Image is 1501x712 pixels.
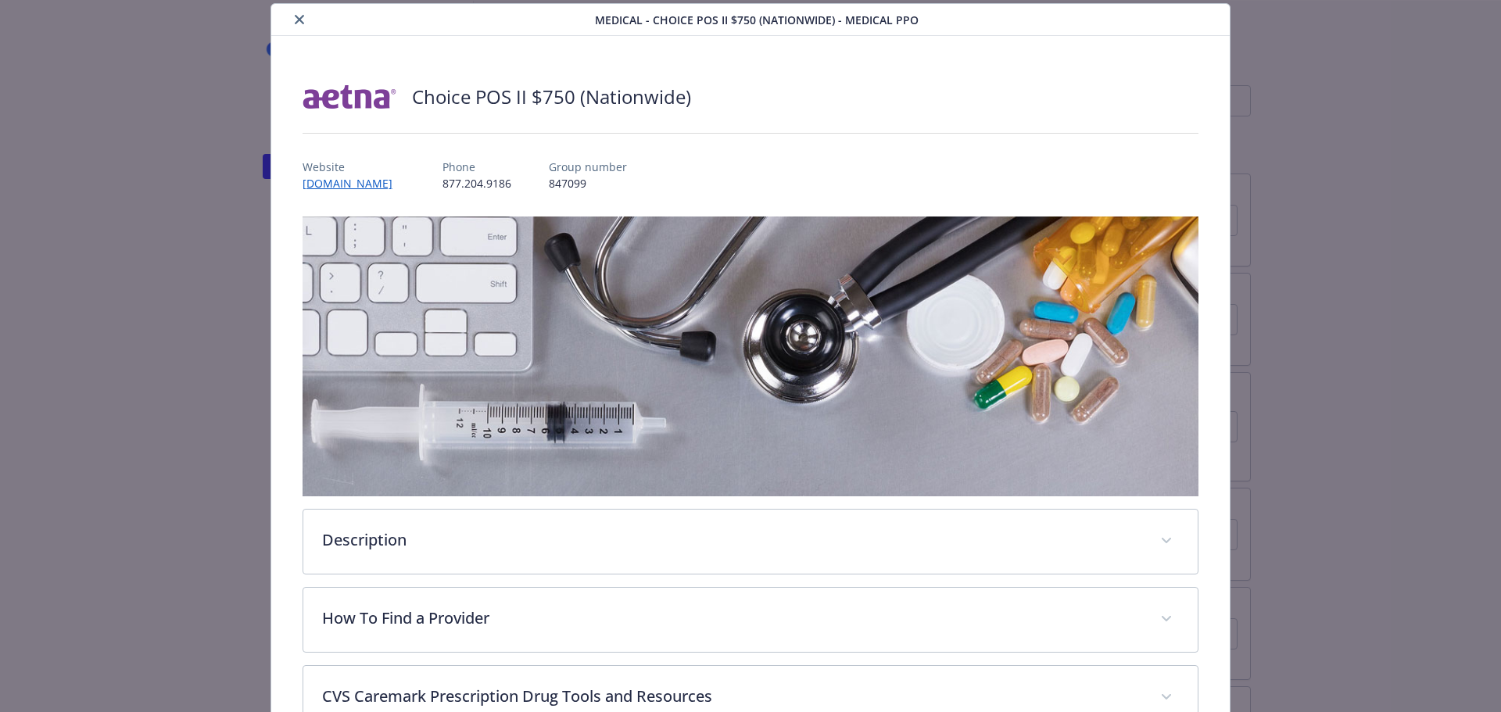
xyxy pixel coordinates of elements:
span: Medical - Choice POS II $750 (Nationwide) - Medical PPO [595,12,919,28]
p: 877.204.9186 [442,175,511,191]
button: close [290,10,309,29]
p: CVS Caremark Prescription Drug Tools and Resources [322,685,1142,708]
div: How To Find a Provider [303,588,1198,652]
p: 847099 [549,175,627,191]
p: Phone [442,159,511,175]
div: Description [303,510,1198,574]
p: Description [322,528,1142,552]
a: [DOMAIN_NAME] [303,176,405,191]
h2: Choice POS II $750 (Nationwide) [412,84,691,110]
img: Aetna Inc [303,73,396,120]
img: banner [303,216,1199,496]
p: Website [303,159,405,175]
p: Group number [549,159,627,175]
p: How To Find a Provider [322,606,1142,630]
